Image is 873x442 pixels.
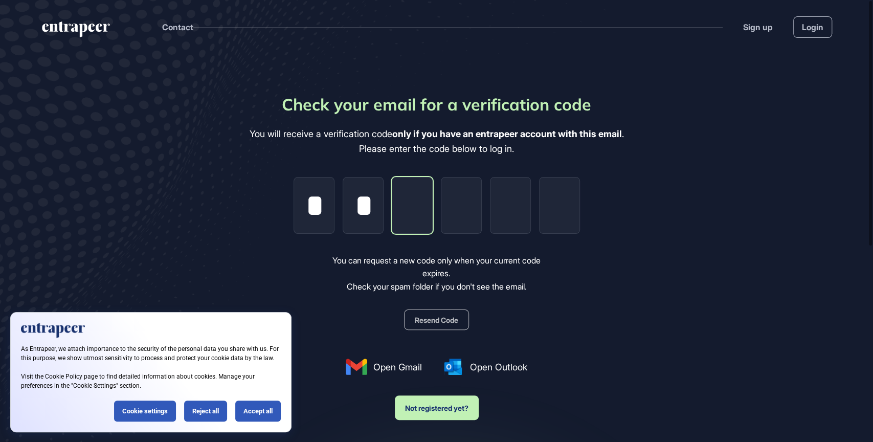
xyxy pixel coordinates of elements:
a: Sign up [743,21,773,33]
div: You can request a new code only when your current code expires. Check your spam folder if you don... [318,254,555,294]
a: Not registered yet? [395,385,479,420]
span: Open Outlook [470,360,527,374]
button: Resend Code [404,310,469,330]
a: Open Gmail [346,359,422,375]
a: Open Outlook [442,359,527,375]
div: Check your email for a verification code [282,92,591,117]
a: entrapeer-logo [41,21,111,41]
button: Contact [162,20,193,34]
div: You will receive a verification code . Please enter the code below to log in. [250,127,624,157]
button: Not registered yet? [395,395,479,420]
span: Open Gmail [373,360,422,374]
a: Login [793,16,832,38]
b: only if you have an entrapeer account with this email [392,128,622,139]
